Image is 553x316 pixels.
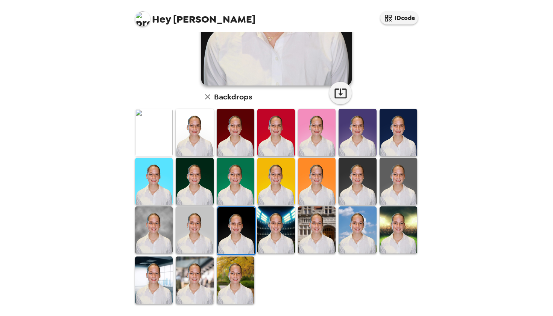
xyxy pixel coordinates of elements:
img: Original [135,109,173,156]
h6: Backdrops [214,91,252,103]
img: profile pic [135,11,150,26]
span: Hey [152,12,171,26]
button: IDcode [380,11,418,24]
span: [PERSON_NAME] [135,8,255,24]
